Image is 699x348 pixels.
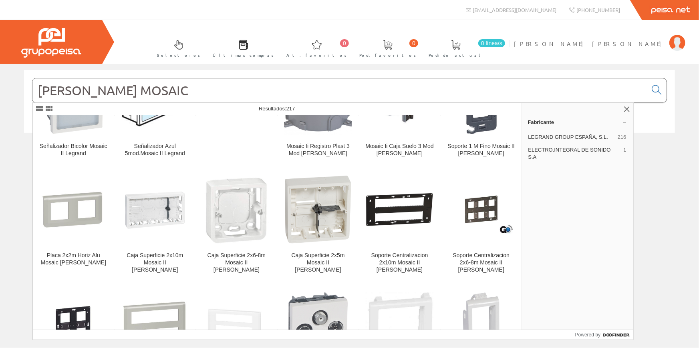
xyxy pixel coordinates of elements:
[24,143,675,150] div: © Grupo Peisa
[213,51,274,59] span: Últimas compras
[39,143,108,157] div: Señalizador Bicolor Mosaic II Legrand
[623,146,626,161] span: 1
[359,167,440,283] a: Soporte Centralizacion 2x10m Mosaic II Legrand Soporte Centralizacion 2x10m Mosaic II [PERSON_NAME]
[202,174,270,246] img: Caja Superficie 2x6-8m Mosaic II Legrand
[365,252,434,274] div: Soporte Centralizacion 2x10m Mosaic II [PERSON_NAME]
[575,331,600,338] span: Powered by
[522,116,633,128] a: Fabricante
[39,252,108,266] div: Placa 2x2m Horiz Alu Mosaic [PERSON_NAME]
[205,33,278,62] a: Últimas compras
[284,143,353,157] div: Mosaic Ii Registro Plast 3 Mod [PERSON_NAME]
[278,167,359,283] a: Caja Superficie 2x5m Mosaic II Legrand Caja Superficie 2x5m Mosaic II [PERSON_NAME]
[259,106,295,112] span: Resultados:
[340,39,349,47] span: 0
[447,176,516,244] img: Soporte Centralizacion 2x6-8m Mosaic II Legrand
[121,143,189,157] div: Señalizador Azul 5mod.Mosaic II Legrand
[32,78,647,102] input: Buscar...
[478,39,505,47] span: 0 línea/s
[284,252,353,274] div: Caja Superficie 2x5m Mosaic II [PERSON_NAME]
[447,143,516,157] div: Soporte 1 M Fino Mosaic II [PERSON_NAME]
[121,176,189,244] img: Caja Superficie 2x10m Mosaic II Legrand
[576,6,620,13] span: [PHONE_NUMBER]
[157,51,200,59] span: Selectores
[286,106,295,112] span: 217
[528,146,620,161] span: ELECTRO.INTEGRAL DE SONIDO S.A
[121,252,189,274] div: Caja Superficie 2x10m Mosaic II [PERSON_NAME]
[365,176,434,244] img: Soporte Centralizacion 2x10m Mosaic II Legrand
[149,33,204,62] a: Selectores
[286,51,347,59] span: Art. favoritos
[514,40,665,48] span: [PERSON_NAME] [PERSON_NAME]
[514,33,685,41] a: [PERSON_NAME] [PERSON_NAME]
[429,51,483,59] span: Pedido actual
[528,134,614,141] span: LEGRAND GROUP ESPAÑA, S.L.
[618,134,626,141] span: 216
[575,330,633,340] a: Powered by
[409,39,418,47] span: 0
[365,143,434,157] div: Mosaic Ii Caja Suelo 3 Mod [PERSON_NAME]
[359,51,416,59] span: Ped. favoritos
[447,252,516,274] div: Soporte Centralizacion 2x6-8m Mosaic II [PERSON_NAME]
[284,176,353,244] img: Caja Superficie 2x5m Mosaic II Legrand
[33,167,114,283] a: Placa 2x2m Horiz Alu Mosaic tm Legrand Placa 2x2m Horiz Alu Mosaic [PERSON_NAME]
[473,6,557,13] span: [EMAIL_ADDRESS][DOMAIN_NAME]
[39,177,108,242] img: Placa 2x2m Horiz Alu Mosaic tm Legrand
[202,252,271,274] div: Caja Superficie 2x6-8m Mosaic II [PERSON_NAME]
[21,28,81,58] img: Grupo Peisa
[441,167,522,283] a: Soporte Centralizacion 2x6-8m Mosaic II Legrand Soporte Centralizacion 2x6-8m Mosaic II [PERSON_N...
[196,167,277,283] a: Caja Superficie 2x6-8m Mosaic II Legrand Caja Superficie 2x6-8m Mosaic II [PERSON_NAME]
[115,167,196,283] a: Caja Superficie 2x10m Mosaic II Legrand Caja Superficie 2x10m Mosaic II [PERSON_NAME]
